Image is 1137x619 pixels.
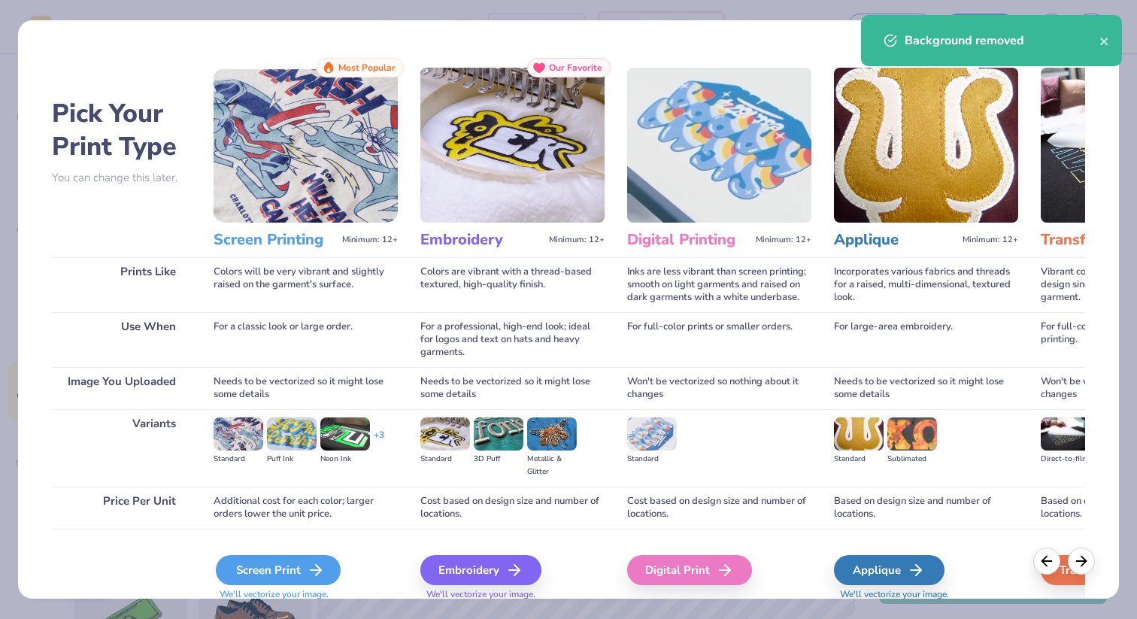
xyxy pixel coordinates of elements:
div: Applique [834,555,944,585]
div: Standard [834,453,884,466]
div: Prints Like [52,257,191,312]
div: Needs to be vectorized so it might lose some details [214,367,398,409]
div: Direct-to-film [1041,453,1090,466]
div: For a classic look or large order. [214,312,398,367]
div: Needs to be vectorized so it might lose some details [834,367,1018,409]
div: Puff Ink [267,453,317,466]
img: Screen Printing [214,68,398,223]
img: Direct-to-film [1041,417,1090,451]
div: Incorporates various fabrics and threads for a raised, multi-dimensional, textured look. [834,257,1018,312]
span: Minimum: 12+ [963,235,1018,245]
div: + 3 [374,429,384,454]
img: 3D Puff [474,417,523,451]
div: Cost based on design size and number of locations. [420,487,605,529]
div: For a professional, high-end look; ideal for logos and text on hats and heavy garments. [420,312,605,367]
span: Our Favorite [549,62,602,73]
div: For large-area embroidery. [834,312,1018,367]
span: We'll vectorize your image. [420,588,605,601]
div: Additional cost for each color; larger orders lower the unit price. [214,487,398,529]
button: close [1099,32,1110,50]
img: Applique [834,68,1018,223]
div: Won't be vectorized so nothing about it changes [627,367,811,409]
img: Neon Ink [320,417,370,451]
div: Standard [214,453,263,466]
div: Metallic & Glitter [527,453,577,478]
span: We'll vectorize your image. [834,588,1018,601]
div: Cost based on design size and number of locations. [627,487,811,529]
img: Puff Ink [267,417,317,451]
img: Sublimated [887,417,937,451]
div: Colors will be very vibrant and slightly raised on the garment's surface. [214,257,398,312]
div: Standard [627,453,677,466]
div: For full-color prints or smaller orders. [627,312,811,367]
div: Colors are vibrant with a thread-based textured, high-quality finish. [420,257,605,312]
span: Minimum: 12+ [756,235,811,245]
div: Needs to be vectorized so it might lose some details [420,367,605,409]
div: Background removed [905,32,1099,50]
h3: Applique [834,230,957,250]
div: Screen Print [216,555,341,585]
span: We'll vectorize your image. [214,588,398,601]
img: Standard [214,417,263,451]
div: Price Per Unit [52,487,191,529]
div: Digital Print [627,555,752,585]
img: Digital Printing [627,68,811,223]
div: 3D Puff [474,453,523,466]
img: Metallic & Glitter [527,417,577,451]
div: Based on design size and number of locations. [834,487,1018,529]
h3: Embroidery [420,230,543,250]
p: You can change this later. [52,171,191,184]
div: Use When [52,312,191,367]
h3: Screen Printing [214,230,336,250]
span: Minimum: 12+ [549,235,605,245]
div: Sublimated [887,453,937,466]
div: Inks are less vibrant than screen printing; smooth on light garments and raised on dark garments ... [627,257,811,312]
div: Image You Uploaded [52,367,191,409]
div: Neon Ink [320,453,370,466]
h3: Digital Printing [627,230,750,250]
img: Standard [627,417,677,451]
div: Embroidery [420,555,541,585]
span: Most Popular [338,62,396,73]
img: Standard [834,417,884,451]
img: Embroidery [420,68,605,223]
div: Standard [420,453,470,466]
span: Minimum: 12+ [342,235,398,245]
h2: Pick Your Print Type [52,97,191,163]
div: Variants [52,409,191,487]
img: Standard [420,417,470,451]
